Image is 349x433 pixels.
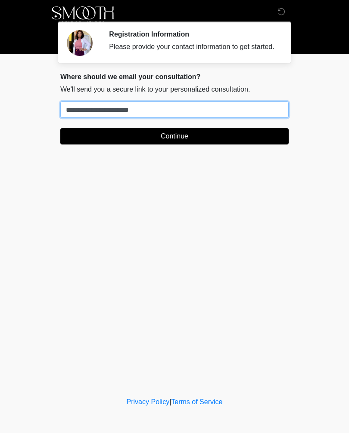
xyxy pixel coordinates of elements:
[60,84,289,95] p: We'll send you a secure link to your personalized consultation.
[127,398,170,405] a: Privacy Policy
[52,6,114,24] img: Smooth Skin Solutions LLC Logo
[109,42,276,52] div: Please provide your contact information to get started.
[60,73,289,81] h2: Where should we email your consultation?
[169,398,171,405] a: |
[67,30,93,56] img: Agent Avatar
[171,398,222,405] a: Terms of Service
[60,128,289,144] button: Continue
[109,30,276,38] h2: Registration Information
